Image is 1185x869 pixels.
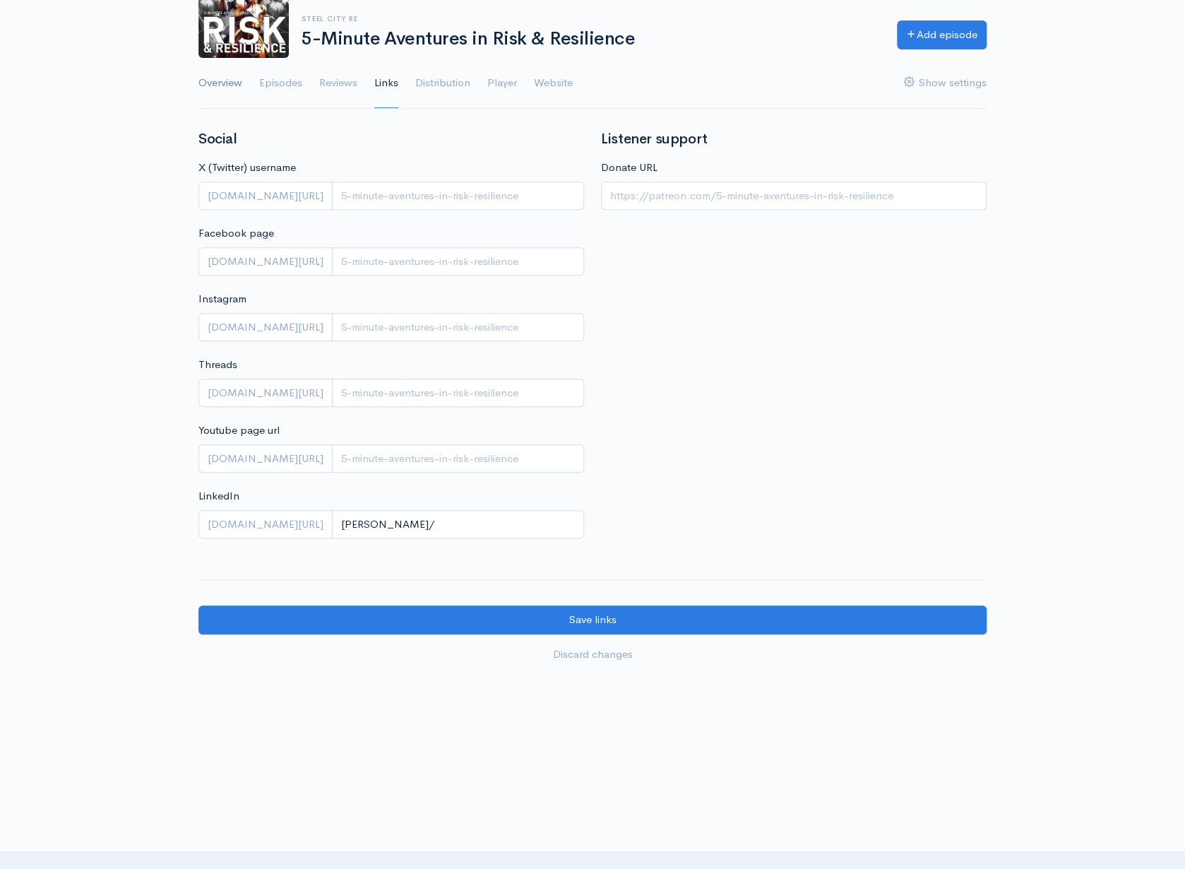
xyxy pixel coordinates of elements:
span: [DOMAIN_NAME][URL] [198,182,333,211]
h2: Social [198,131,584,147]
span: [DOMAIN_NAME][URL] [198,379,333,408]
a: Reviews [319,58,357,109]
input: https://patreon.com/5-minute-aventures-in-risk-resilience [601,182,987,211]
a: Distribution [415,58,470,109]
label: Facebook page [198,225,274,242]
a: Links [374,58,398,109]
a: Player [487,58,517,109]
label: Youtube page url [198,422,280,439]
label: Threads [198,357,237,373]
a: Add episode [897,20,987,49]
span: [DOMAIN_NAME][URL] [198,510,333,539]
span: [DOMAIN_NAME][URL] [198,313,333,342]
a: Overview [198,58,242,109]
input: 5-minute-aventures-in-risk-resilience [332,313,584,342]
span: [DOMAIN_NAME][URL] [198,444,333,473]
a: Discard changes [198,640,987,669]
input: 5-minute-aventures-in-risk-resilience [332,247,584,276]
input: 5-minute-aventures-in-risk-resilience [332,510,584,539]
a: Episodes [259,58,302,109]
input: 5-minute-aventures-in-risk-resilience [332,444,584,473]
input: Save links [198,605,987,634]
label: LinkedIn [198,488,239,504]
input: 5-minute-aventures-in-risk-resilience [332,182,584,211]
label: Donate URL [601,160,657,176]
span: [DOMAIN_NAME][URL] [198,247,333,276]
label: Instagram [198,291,246,307]
h6: Steel City Re [302,15,880,23]
a: Show settings [904,58,987,109]
label: X (Twitter) username [198,160,296,176]
a: Website [534,58,573,109]
h1: 5-Minute Aventures in Risk & Resilience [302,29,880,49]
input: 5-minute-aventures-in-risk-resilience [332,379,584,408]
h2: Listener support [601,131,987,147]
